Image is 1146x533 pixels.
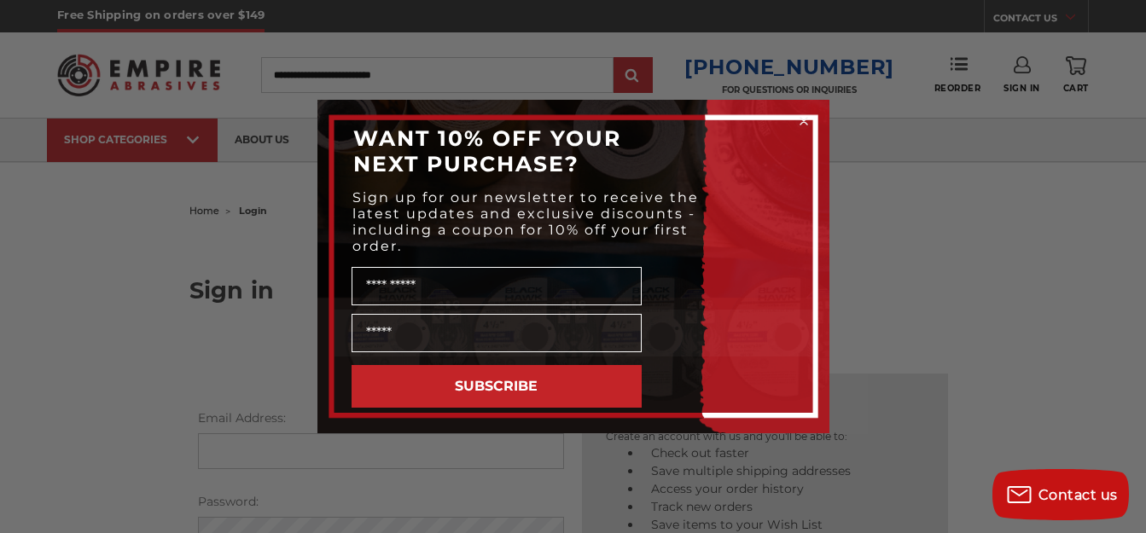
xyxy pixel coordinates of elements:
[795,113,812,130] button: Close dialog
[353,125,621,177] span: WANT 10% OFF YOUR NEXT PURCHASE?
[352,365,642,408] button: SUBSCRIBE
[352,314,642,352] input: Email
[1038,487,1118,503] span: Contact us
[352,189,699,254] span: Sign up for our newsletter to receive the latest updates and exclusive discounts - including a co...
[992,469,1129,520] button: Contact us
